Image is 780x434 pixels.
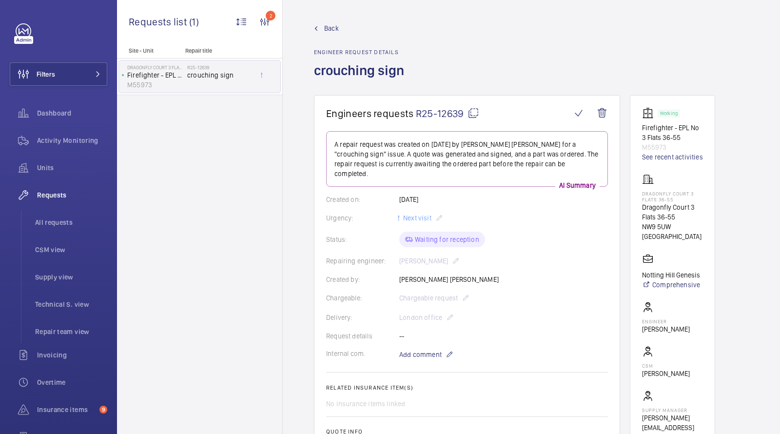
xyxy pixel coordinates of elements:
[324,23,339,33] span: Back
[10,62,107,86] button: Filters
[35,299,107,309] span: Technical S. view
[127,64,183,70] p: Dragonfly Court 3 Flats 36-55
[37,190,107,200] span: Requests
[35,217,107,227] span: All requests
[642,152,703,162] a: See recent activities
[117,47,181,54] p: Site - Unit
[642,324,690,334] p: [PERSON_NAME]
[642,222,703,241] p: NW9 5UW [GEOGRAPHIC_DATA]
[326,107,414,119] span: Engineers requests
[37,377,107,387] span: Overtime
[35,245,107,255] span: CSM view
[555,180,600,190] p: AI Summary
[99,406,107,414] span: 9
[129,16,189,28] span: Requests list
[35,272,107,282] span: Supply view
[37,136,107,145] span: Activity Monitoring
[187,70,252,80] span: crouching sign
[127,70,183,80] p: Firefighter - EPL No 3 Flats 36-55
[660,112,678,115] p: Working
[642,142,703,152] p: M55973
[642,280,700,290] a: Comprehensive
[37,108,107,118] span: Dashboard
[642,270,700,280] p: Notting Hill Genesis
[37,350,107,360] span: Invoicing
[642,369,690,378] p: [PERSON_NAME]
[185,47,250,54] p: Repair title
[326,384,608,391] h2: Related insurance item(s)
[642,191,703,202] p: Dragonfly Court 3 Flats 36-55
[642,363,690,369] p: CSM
[642,123,703,142] p: Firefighter - EPL No 3 Flats 36-55
[37,69,55,79] span: Filters
[314,49,410,56] h2: Engineer request details
[37,163,107,173] span: Units
[127,80,183,90] p: M55973
[642,407,703,413] p: Supply manager
[642,107,658,119] img: elevator.svg
[642,202,703,222] p: Dragonfly Court 3 Flats 36-55
[35,327,107,336] span: Repair team view
[642,318,690,324] p: Engineer
[416,107,479,119] span: R25-12639
[37,405,96,414] span: Insurance items
[187,64,252,70] h2: R25-12639
[334,139,600,178] p: A repair request was created on [DATE] by [PERSON_NAME] [PERSON_NAME] for a "crouching sign" issu...
[399,350,442,359] span: Add comment
[314,61,410,95] h1: crouching sign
